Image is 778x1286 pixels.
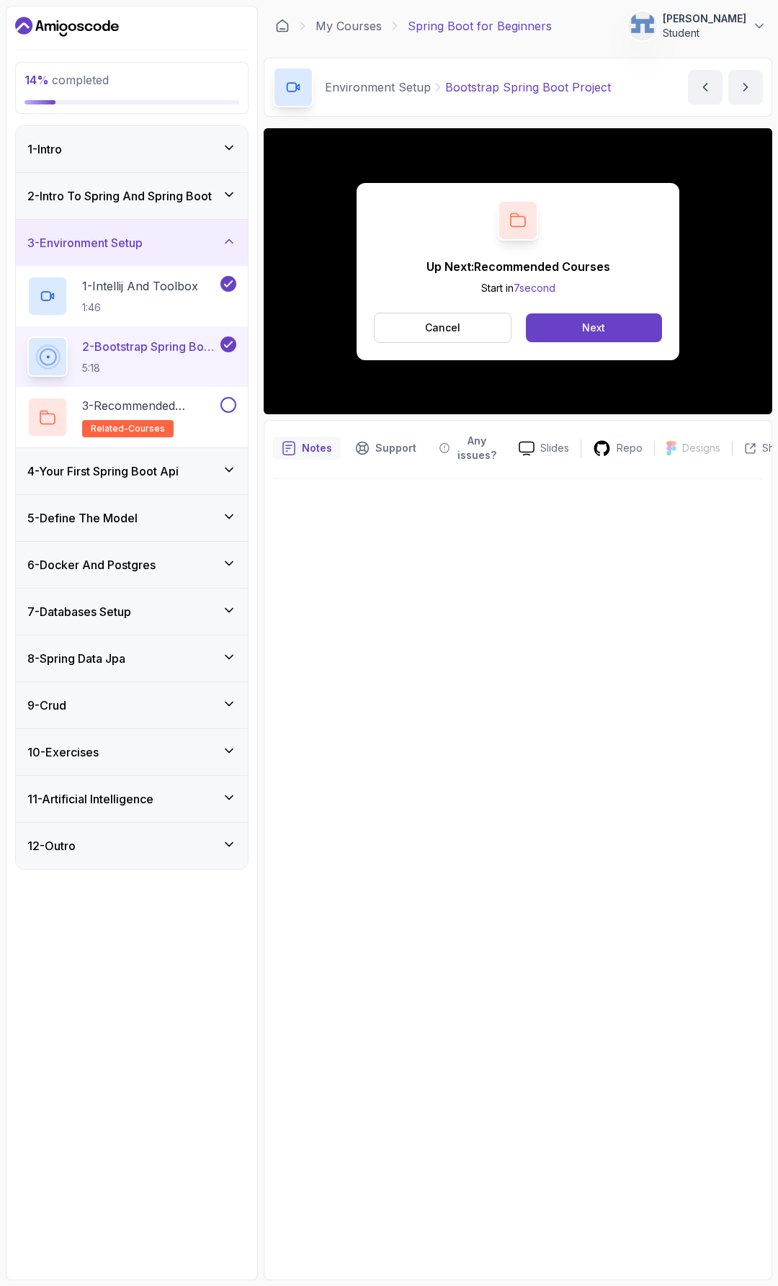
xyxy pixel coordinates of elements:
button: 11-Artificial Intelligence [16,776,248,822]
button: 1-Intellij And Toolbox1:46 [27,276,236,316]
p: Notes [302,441,332,455]
a: Dashboard [275,19,290,33]
button: 7-Databases Setup [16,589,248,635]
h3: 9 - Crud [27,697,66,714]
iframe: 2 - Bootstrap Spring Boot Project [264,128,772,414]
p: 1:46 [82,300,198,315]
h3: 10 - Exercises [27,744,99,761]
button: Cancel [374,313,511,343]
button: Feedback button [431,429,507,467]
h3: 6 - Docker And Postgres [27,556,156,573]
button: 4-Your First Spring Boot Api [16,448,248,494]
button: 3-Recommended Coursesrelated-courses [27,397,236,437]
button: 10-Exercises [16,729,248,775]
button: 2-Intro To Spring And Spring Boot [16,173,248,219]
p: Spring Boot for Beginners [408,17,552,35]
p: Bootstrap Spring Boot Project [445,79,611,96]
p: 3 - Recommended Courses [82,397,218,414]
p: Support [375,441,416,455]
p: Slides [540,441,569,455]
h3: 7 - Databases Setup [27,603,131,620]
a: Slides [507,441,581,456]
span: 14 % [24,73,49,87]
button: 9-Crud [16,682,248,728]
button: 1-Intro [16,126,248,172]
p: Any issues? [455,434,498,463]
span: 7 second [514,282,555,294]
h3: 2 - Intro To Spring And Spring Boot [27,187,212,205]
button: Next [526,313,662,342]
h3: 1 - Intro [27,140,62,158]
button: 8-Spring Data Jpa [16,635,248,682]
p: Start in [426,281,610,295]
h3: 3 - Environment Setup [27,234,143,251]
h3: 11 - Artificial Intelligence [27,790,153,808]
button: next content [728,70,763,104]
div: Next [582,321,605,335]
h3: 4 - Your First Spring Boot Api [27,463,179,480]
p: Repo [617,441,643,455]
button: previous content [688,70,723,104]
button: 12-Outro [16,823,248,869]
button: 2-Bootstrap Spring Boot Project5:18 [27,336,236,377]
p: [PERSON_NAME] [663,12,746,26]
button: 5-Define The Model [16,495,248,541]
a: My Courses [316,17,382,35]
p: Environment Setup [325,79,431,96]
h3: 5 - Define The Model [27,509,138,527]
h3: 8 - Spring Data Jpa [27,650,125,667]
a: Dashboard [15,15,119,38]
img: user profile image [629,12,656,40]
p: Student [663,26,746,40]
p: Up Next: Recommended Courses [426,258,610,275]
p: 1 - Intellij And Toolbox [82,277,198,295]
p: Designs [682,441,720,455]
span: related-courses [91,423,165,434]
button: Support button [346,429,425,467]
button: notes button [273,429,341,467]
span: completed [24,73,109,87]
button: 6-Docker And Postgres [16,542,248,588]
p: Cancel [425,321,460,335]
p: 5:18 [82,361,218,375]
button: user profile image[PERSON_NAME]Student [628,12,766,40]
a: Repo [581,439,654,457]
button: 3-Environment Setup [16,220,248,266]
p: 2 - Bootstrap Spring Boot Project [82,338,218,355]
h3: 12 - Outro [27,837,76,854]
